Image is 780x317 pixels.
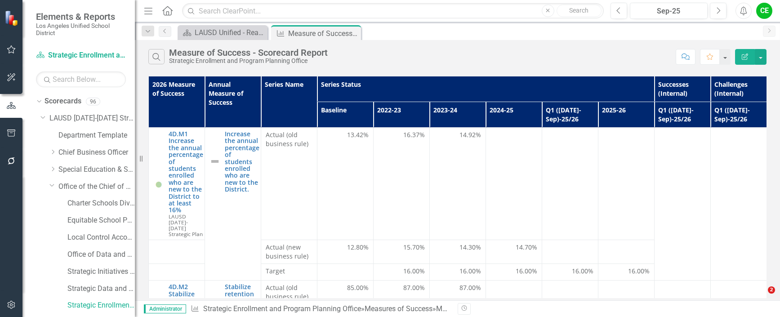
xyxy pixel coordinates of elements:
a: Scorecards [45,96,81,107]
a: Equitable School Performance Office [67,215,135,226]
span: 13.42% [347,130,369,139]
span: Search [569,7,588,14]
div: Sep-25 [633,6,705,17]
a: Strategic Enrollment and Program Planning Office [67,300,135,311]
td: Double-Click to Edit [261,240,317,264]
td: Double-Click to Edit [317,240,374,264]
a: Local Control Accountability Plan [67,232,135,243]
button: CE [756,3,772,19]
td: Double-Click to Edit [711,128,767,281]
div: Strategic Enrollment and Program Planning Office [169,58,328,64]
span: 16.00% [459,267,481,276]
div: Measure of Success - Scorecard Report [436,304,560,313]
span: Administrator [144,304,186,313]
a: Strategic Enrollment and Program Planning Office [36,50,126,61]
span: 16.00% [628,267,650,276]
td: Double-Click to Edit Right Click for Context Menu [149,128,205,240]
div: Measure of Success - Scorecard Report [169,48,328,58]
span: Target [266,267,312,276]
td: Double-Click to Edit [430,240,486,264]
input: Search Below... [36,71,126,87]
a: Office of the Chief of Staff [58,182,135,192]
a: Strategic Initiatives Office [67,267,135,277]
span: 16.00% [516,267,537,276]
a: Strategic Enrollment and Program Planning Office [203,304,361,313]
img: Not Defined [209,156,220,167]
div: » » [191,304,451,314]
td: Double-Click to Edit [430,128,486,240]
span: Elements & Reports [36,11,126,22]
span: 14.92% [459,130,481,139]
img: Showing Improvement [153,179,164,189]
a: Strategic Data and Evaluation Branch [67,284,135,294]
span: 87.00% [459,283,481,292]
td: Double-Click to Edit [486,240,542,264]
a: Department Template [58,130,135,141]
a: Increase the annual percentage of students enrolled who are new to the District. [225,130,259,193]
td: Double-Click to Edit [317,128,374,240]
td: Double-Click to Edit [317,264,374,281]
a: 4D.M1 Increase the annual percentage of students enrolled who are new to the District to at least... [169,130,203,214]
td: Double-Click to Edit [430,264,486,281]
td: Double-Click to Edit [486,128,542,240]
td: Double-Click to Edit [598,240,655,264]
button: Sep-25 [630,3,708,19]
span: 85.00% [347,283,369,292]
span: 14.70% [516,243,537,252]
td: Double-Click to Edit [542,128,598,240]
td: Double-Click to Edit [655,128,711,281]
span: 16.00% [403,267,425,276]
small: Los Angeles Unified School District [36,22,126,37]
td: Double-Click to Edit [598,128,655,240]
a: Measures of Success [365,304,432,313]
input: Search ClearPoint... [182,3,603,19]
span: 12.80% [347,243,369,252]
span: Actual (old business rule) [266,130,312,148]
a: LAUSD Unified - Ready for the World [180,27,265,38]
td: Double-Click to Edit [542,264,598,281]
span: 16.00% [572,267,593,276]
span: Actual (old business rule) [266,283,312,301]
div: LAUSD Unified - Ready for the World [195,27,265,38]
span: LAUSD [DATE]-[DATE] Strategic Plan [169,213,203,237]
img: ClearPoint Strategy [4,10,20,26]
span: 87.00% [403,283,425,292]
div: Measure of Success - Scorecard Report [288,28,359,39]
a: Charter Schools Division [67,198,135,209]
a: LAUSD [DATE]-[DATE] Strategic Plan [49,113,135,124]
td: Double-Click to Edit [542,240,598,264]
td: Double-Click to Edit [374,240,430,264]
a: Office of Data and Accountability [67,250,135,260]
span: Actual (new business rule) [266,243,312,261]
td: Double-Click to Edit [374,128,430,240]
td: Double-Click to Edit Right Click for Context Menu [205,128,261,281]
span: 2 [768,286,775,294]
div: 96 [86,98,100,105]
span: 16.37% [403,130,425,139]
iframe: Intercom live chat [749,286,771,308]
td: Double-Click to Edit [261,264,317,281]
span: 14.30% [459,243,481,252]
td: Double-Click to Edit [261,128,317,240]
td: Double-Click to Edit [374,264,430,281]
a: Special Education & Specialized Programs [58,165,135,175]
button: Search [557,4,602,17]
td: Double-Click to Edit [598,264,655,281]
span: 15.70% [403,243,425,252]
td: Double-Click to Edit [486,264,542,281]
a: Chief Business Officer [58,147,135,158]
